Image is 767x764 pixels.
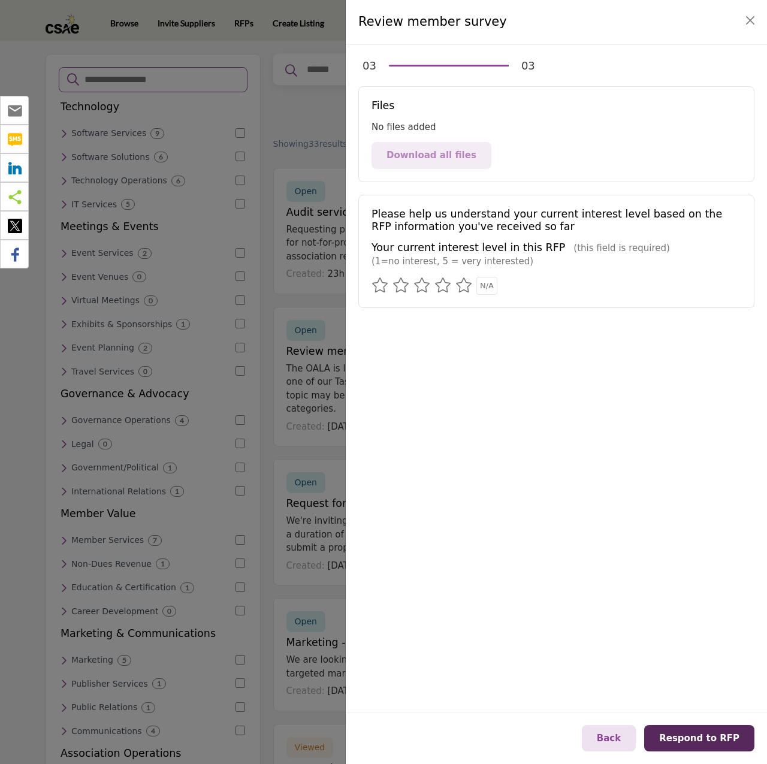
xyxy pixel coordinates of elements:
[372,256,533,267] span: (1=no interest, 5 = very interested)
[597,733,621,744] span: Back
[372,208,741,233] h5: Please help us understand your current interest level based on the RFP information you've receive...
[742,12,759,29] button: Close
[521,58,535,74] div: 03
[372,241,565,254] h5: Your current interest level in this RFP
[358,13,507,32] h4: Review member survey
[573,243,670,253] span: (this field is required)
[582,725,636,752] button: Back
[372,120,741,134] div: No files added
[372,99,741,112] h5: Files
[480,281,494,290] span: N/A
[363,58,376,74] div: 03
[644,725,754,752] button: Respond to RFP
[659,733,739,744] span: Respond to RFP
